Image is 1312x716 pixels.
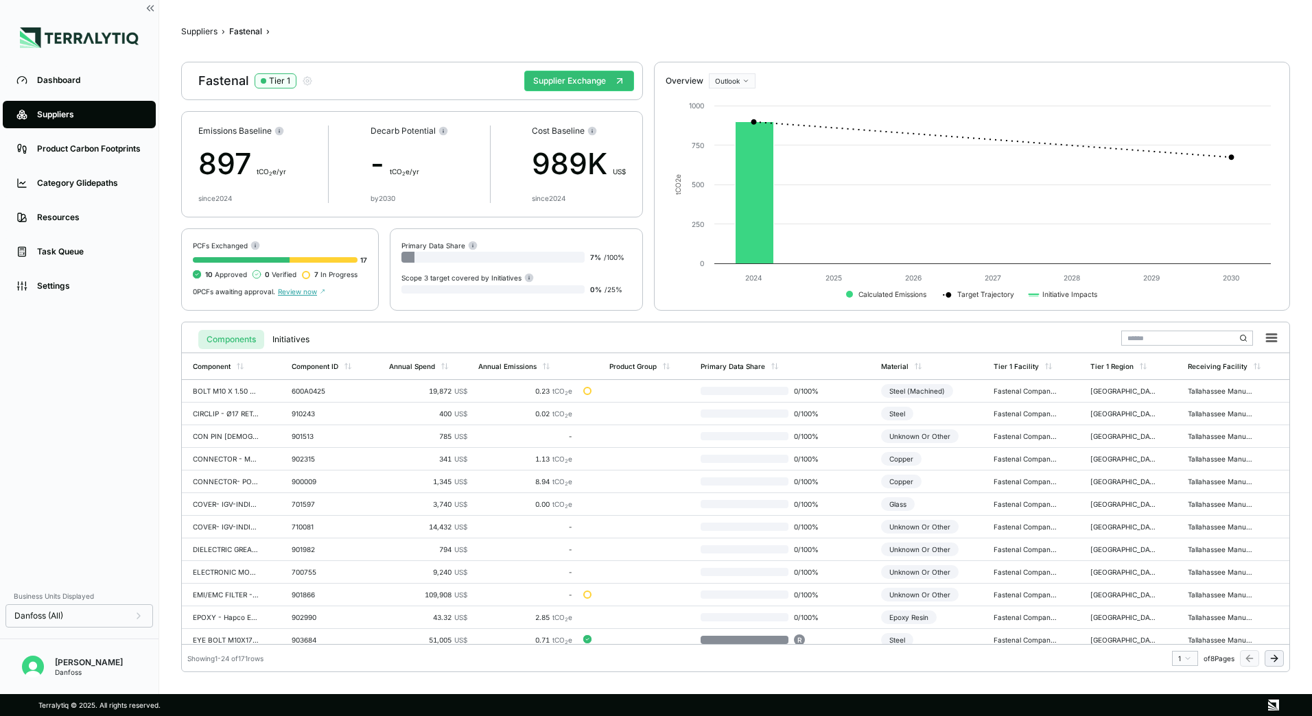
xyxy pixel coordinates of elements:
[905,274,922,282] text: 2026
[692,141,704,150] text: 750
[37,109,142,120] div: Suppliers
[1188,545,1254,553] div: Tallahassee Manufacturing
[389,409,467,418] div: 400
[994,432,1059,440] div: Fastenal Company - [GEOGRAPHIC_DATA]
[1204,654,1234,663] span: of 8 Pages
[389,387,467,395] div: 19,872
[389,523,467,531] div: 14,432
[193,636,259,644] div: EYE BOLT M10X17 - A4
[55,668,123,676] div: Danfoss
[701,362,765,370] div: Primary Data Share
[37,143,142,154] div: Product Carbon Footprints
[292,387,358,395] div: 600A0425
[478,523,572,531] div: -
[193,362,231,370] div: Component
[193,240,367,250] div: PCFs Exchanged
[1188,523,1254,531] div: Tallahassee Manufacturing
[389,568,467,576] div: 9,240
[552,409,572,418] span: tCO e
[1188,636,1254,644] div: Tallahassee Manufacturing
[198,73,313,89] div: Fastenal
[389,545,467,553] div: 794
[1043,290,1098,299] text: Initiative Impacts
[1188,568,1254,576] div: Tallahassee Manufacturing
[1090,477,1156,486] div: [GEOGRAPHIC_DATA]
[1090,387,1156,395] div: [GEOGRAPHIC_DATA]
[292,545,358,553] div: 901982
[1188,613,1254,621] div: Tallahassee Manufacturing
[1188,590,1254,599] div: Tallahassee Manufacturing
[552,455,572,463] span: tCO e
[590,285,602,294] span: 0 %
[1090,590,1156,599] div: [GEOGRAPHIC_DATA]
[371,126,448,136] div: Decarb Potential
[994,500,1059,508] div: Fastenal Company - [GEOGRAPHIC_DATA]
[198,194,232,202] div: since 2024
[1188,477,1254,486] div: Tallahassee Manufacturing
[994,568,1059,576] div: Fastenal Company - [GEOGRAPHIC_DATA]
[401,240,478,250] div: Primary Data Share
[1090,362,1134,370] div: Tier 1 Region
[292,432,358,440] div: 901513
[881,497,915,511] div: Glass
[994,387,1059,395] div: Fastenal Company - [GEOGRAPHIC_DATA]
[994,477,1059,486] div: Fastenal Company - [GEOGRAPHIC_DATA]
[825,274,842,282] text: 2025
[1188,362,1247,370] div: Receiving Facility
[16,650,49,683] button: Open user button
[198,142,286,186] div: 897
[478,455,572,463] div: 1.13
[674,174,682,195] text: tCO e
[193,409,259,418] div: CIRCLIP - Ø17 RETAINING RING EXTERNAL
[994,545,1059,553] div: Fastenal Company - [GEOGRAPHIC_DATA]
[314,270,358,278] span: In Progress
[788,545,832,553] span: 0 / 100 %
[371,142,448,186] div: -
[193,387,259,395] div: BOLT M10 X 1.50 X 50mm 12 POINT HEAD A4
[478,477,572,486] div: 8.94
[390,167,419,176] span: t CO e/yr
[389,455,467,463] div: 341
[565,390,568,396] sub: 2
[20,27,139,48] img: Logo
[389,432,467,440] div: 785
[193,568,259,576] div: ELECTRONIC MODULE HARDWARE STICKER - EXP
[1090,613,1156,621] div: [GEOGRAPHIC_DATA]
[264,330,318,349] button: Initiatives
[5,588,153,604] div: Business Units Displayed
[1064,274,1081,282] text: 2028
[478,500,572,508] div: 0.00
[37,212,142,223] div: Resources
[55,657,123,668] div: [PERSON_NAME]
[278,287,325,296] span: Review now
[198,330,264,349] button: Components
[788,455,832,463] span: 0 / 100 %
[478,568,572,576] div: -
[292,590,358,599] div: 901866
[604,253,624,261] span: / 100 %
[229,26,262,37] div: Fastenal
[292,613,358,621] div: 902990
[371,194,395,202] div: by 2030
[389,362,435,370] div: Annual Spend
[292,500,358,508] div: 701597
[881,542,959,556] div: Unknown Or Other
[565,639,568,645] sub: 2
[454,432,467,440] span: US$
[454,455,467,463] span: US$
[1090,523,1156,531] div: [GEOGRAPHIC_DATA]
[205,270,213,278] span: 10
[193,432,259,440] div: CON PIN [DEMOGRAPHIC_DATA] 18-24AWG TIN, MOLEX #39-00-
[454,387,467,395] span: US$
[1188,455,1254,463] div: Tallahassee Manufacturing
[389,477,467,486] div: 1,345
[788,432,832,440] span: 0 / 100 %
[881,475,922,488] div: Copper
[22,656,44,678] img: Victoria Odoma
[292,455,358,463] div: 902315
[478,362,537,370] div: Annual Emissions
[1090,500,1156,508] div: [GEOGRAPHIC_DATA]
[454,590,467,599] span: US$
[454,545,467,553] span: US$
[552,500,572,508] span: tCO e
